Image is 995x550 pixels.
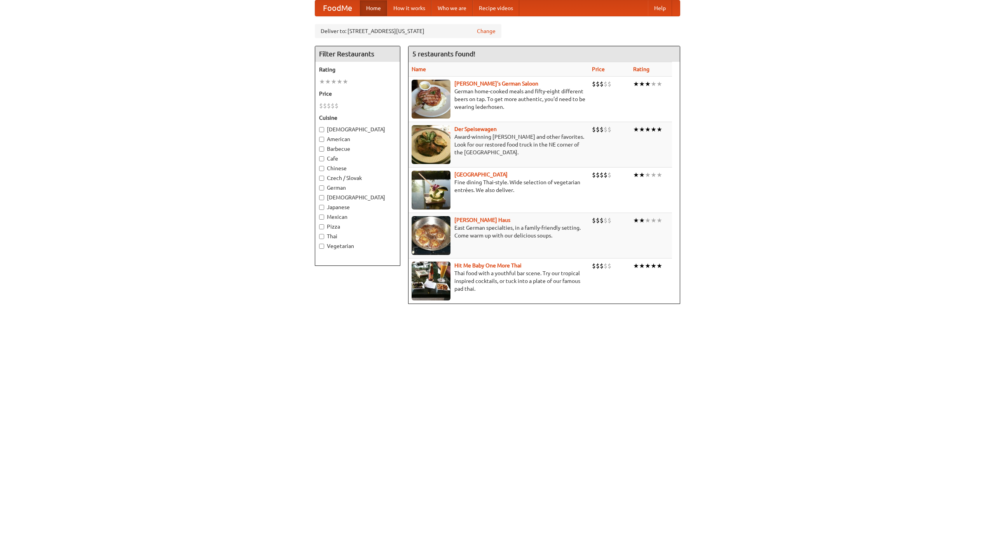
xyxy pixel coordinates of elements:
li: $ [319,101,323,110]
li: ★ [645,125,651,134]
img: satay.jpg [412,171,450,210]
p: Thai food with a youthful bar scene. Try our tropical inspired cocktails, or tuck into a plate of... [412,269,586,293]
label: Pizza [319,223,396,230]
label: Cafe [319,155,396,162]
label: Czech / Slovak [319,174,396,182]
p: German home-cooked meals and fifty-eight different beers on tap. To get more authentic, you'd nee... [412,87,586,111]
li: ★ [639,171,645,179]
label: Thai [319,232,396,240]
li: ★ [639,262,645,270]
label: Japanese [319,203,396,211]
label: Chinese [319,164,396,172]
h5: Price [319,90,396,98]
li: $ [607,262,611,270]
li: ★ [639,216,645,225]
li: $ [600,262,604,270]
li: $ [592,125,596,134]
a: Der Speisewagen [454,126,497,132]
input: Chinese [319,166,324,171]
li: ★ [633,216,639,225]
li: ★ [651,125,656,134]
p: East German specialties, in a family-friendly setting. Come warm up with our delicious soups. [412,224,586,239]
li: $ [592,80,596,88]
li: $ [600,80,604,88]
a: Hit Me Baby One More Thai [454,262,522,269]
li: $ [604,80,607,88]
li: ★ [319,77,325,86]
input: Pizza [319,224,324,229]
li: $ [607,216,611,225]
li: $ [600,216,604,225]
li: ★ [639,80,645,88]
label: Barbecue [319,145,396,153]
input: Japanese [319,205,324,210]
a: FoodMe [315,0,360,16]
h4: Filter Restaurants [315,46,400,62]
li: $ [596,216,600,225]
li: $ [592,262,596,270]
img: speisewagen.jpg [412,125,450,164]
input: Cafe [319,156,324,161]
img: kohlhaus.jpg [412,216,450,255]
li: $ [604,125,607,134]
li: $ [607,171,611,179]
li: ★ [651,262,656,270]
img: babythai.jpg [412,262,450,300]
li: ★ [325,77,331,86]
li: $ [323,101,327,110]
li: ★ [656,125,662,134]
input: Thai [319,234,324,239]
a: Rating [633,66,649,72]
li: ★ [645,171,651,179]
ng-pluralize: 5 restaurants found! [412,50,475,58]
li: $ [596,80,600,88]
input: Czech / Slovak [319,176,324,181]
input: American [319,137,324,142]
a: Who we are [431,0,473,16]
li: ★ [656,216,662,225]
li: ★ [337,77,342,86]
li: $ [331,101,335,110]
li: $ [604,262,607,270]
label: Vegetarian [319,242,396,250]
li: ★ [645,216,651,225]
input: Barbecue [319,147,324,152]
li: ★ [633,171,639,179]
h5: Rating [319,66,396,73]
li: $ [604,216,607,225]
li: $ [327,101,331,110]
li: ★ [645,262,651,270]
li: $ [607,125,611,134]
a: How it works [387,0,431,16]
li: $ [592,216,596,225]
li: ★ [651,171,656,179]
li: $ [335,101,339,110]
p: Fine dining Thai-style. Wide selection of vegetarian entrées. We also deliver. [412,178,586,194]
li: $ [604,171,607,179]
input: Mexican [319,215,324,220]
li: $ [592,171,596,179]
li: ★ [633,125,639,134]
a: Price [592,66,605,72]
input: German [319,185,324,190]
h5: Cuisine [319,114,396,122]
b: [PERSON_NAME]'s German Saloon [454,80,538,87]
input: [DEMOGRAPHIC_DATA] [319,195,324,200]
label: German [319,184,396,192]
div: Deliver to: [STREET_ADDRESS][US_STATE] [315,24,501,38]
a: Home [360,0,387,16]
li: ★ [639,125,645,134]
li: $ [596,262,600,270]
li: $ [596,125,600,134]
li: $ [600,171,604,179]
a: [PERSON_NAME] Haus [454,217,510,223]
a: [GEOGRAPHIC_DATA] [454,171,508,178]
input: [DEMOGRAPHIC_DATA] [319,127,324,132]
li: ★ [342,77,348,86]
img: esthers.jpg [412,80,450,119]
li: ★ [633,262,639,270]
